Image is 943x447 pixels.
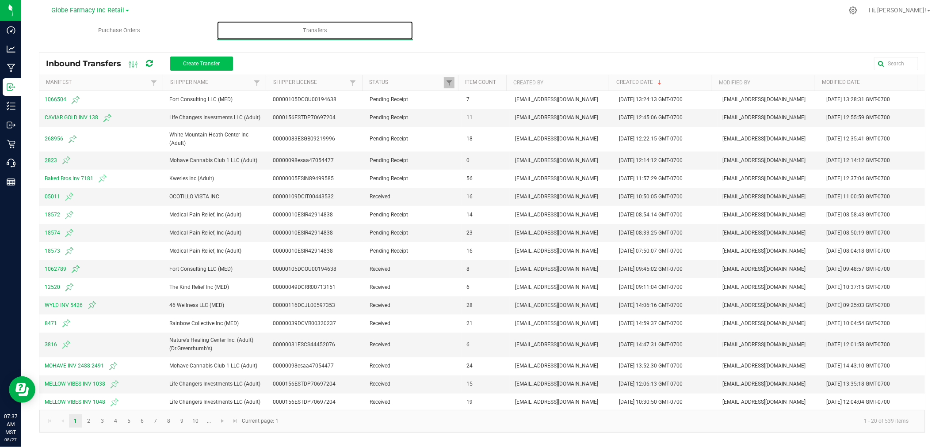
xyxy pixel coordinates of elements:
[515,341,598,348] span: [EMAIL_ADDRESS][DOMAIN_NAME]
[723,230,806,236] span: [EMAIL_ADDRESS][DOMAIN_NAME]
[217,21,413,40] a: Transfers
[169,381,260,387] span: Life Changers Investments LLC (Adult)
[723,284,806,290] span: [EMAIL_ADDRESS][DOMAIN_NAME]
[170,79,252,86] a: Shipper NameSortable
[506,75,609,91] th: Created By
[370,398,456,406] span: Received
[826,157,890,163] span: [DATE] 12:14:12 GMT-0700
[370,95,456,104] span: Pending Receipt
[515,212,598,218] span: [EMAIL_ADDRESS][DOMAIN_NAME]
[273,284,336,290] span: 00000049DCRR00713151
[7,64,15,72] inline-svg: Manufacturing
[467,96,470,102] span: 7
[347,77,358,88] a: Filter
[619,320,683,326] span: [DATE] 14:59:37 GMT-0700
[515,96,598,102] span: [EMAIL_ADDRESS][DOMAIN_NAME]
[822,79,915,86] a: Modified DateSortable
[45,361,159,371] span: MOHAVE INV 2488 2491
[619,248,683,254] span: [DATE] 07:50:07 GMT-0700
[370,114,456,122] span: Pending Receipt
[515,230,598,236] span: [EMAIL_ADDRESS][DOMAIN_NAME]
[45,155,159,166] span: 2823
[7,178,15,186] inline-svg: Reports
[45,227,159,238] span: 18574
[273,230,333,236] span: 00000010ESIR42914838
[467,381,473,387] span: 15
[169,96,233,102] span: Fort Consulting LLC (MED)
[46,56,240,71] div: Inbound Transfers
[45,397,159,408] span: MELLOW VIBES INV 1048
[826,212,890,218] span: [DATE] 08:58:43 GMT-0700
[619,341,683,348] span: [DATE] 14:47:31 GMT-0700
[826,114,890,121] span: [DATE] 12:55:59 GMT-0700
[45,209,159,220] span: 18572
[619,193,683,200] span: [DATE] 10:50:05 GMT-0700
[7,140,15,148] inline-svg: Retail
[284,414,916,428] kendo-pager-info: 1 - 20 of 539 items
[515,136,598,142] span: [EMAIL_ADDRESS][DOMAIN_NAME]
[370,283,456,292] span: Received
[169,132,248,146] span: White Mountain Heath Center Inc (Adult)
[619,157,683,163] span: [DATE] 12:14:12 GMT-0700
[96,414,109,428] a: Page 3
[723,193,806,200] span: [EMAIL_ADDRESS][DOMAIN_NAME]
[515,320,598,326] span: [EMAIL_ADDRESS][DOMAIN_NAME]
[619,302,683,308] span: [DATE] 14:06:16 GMT-0700
[169,266,233,272] span: Fort Consulting LLC (MED)
[826,175,890,182] span: [DATE] 12:37:04 GMT-0700
[169,302,224,308] span: 46 Wellness LLC (MED)
[723,399,806,405] span: [EMAIL_ADDRESS][DOMAIN_NAME]
[189,414,202,428] a: Page 10
[176,414,188,428] a: Page 9
[162,414,175,428] a: Page 8
[619,114,683,121] span: [DATE] 12:45:06 GMT-0700
[45,300,159,311] span: WYLD INV 5426
[45,339,159,350] span: 3816
[467,399,473,405] span: 19
[273,266,336,272] span: 00000105DCOU00194638
[169,337,253,352] span: Nature's Healing Center Inc. (Adult) (Dr.Greenthumb's)
[9,376,35,403] iframe: Resource center
[273,363,334,369] span: 00000098esaa47054477
[219,417,226,424] span: Go to the next page
[826,136,890,142] span: [DATE] 12:35:41 GMT-0700
[723,212,806,218] span: [EMAIL_ADDRESS][DOMAIN_NAME]
[515,363,598,369] span: [EMAIL_ADDRESS][DOMAIN_NAME]
[370,247,456,255] span: Pending Receipt
[467,266,470,272] span: 8
[4,413,17,436] p: 07:37 AM MST
[712,75,815,91] th: Modified By
[45,318,159,329] span: 8471
[45,113,159,123] span: CAVIAR GOLD INV 138
[122,414,135,428] a: Page 5
[169,320,239,326] span: Rainbow Collective Inc (MED)
[723,136,806,142] span: [EMAIL_ADDRESS][DOMAIN_NAME]
[723,302,806,308] span: [EMAIL_ADDRESS][DOMAIN_NAME]
[149,77,159,88] a: Filter
[169,284,229,290] span: The Kind Relief Inc (MED)
[45,282,159,292] span: 12520
[619,136,683,142] span: [DATE] 12:22:15 GMT-0700
[515,175,598,182] span: [EMAIL_ADDRESS][DOMAIN_NAME]
[370,211,456,219] span: Pending Receipt
[21,21,217,40] a: Purchase Orders
[619,230,683,236] span: [DATE] 08:33:25 GMT-0700
[723,266,806,272] span: [EMAIL_ADDRESS][DOMAIN_NAME]
[46,79,149,86] a: ManifestSortable
[515,399,598,405] span: [EMAIL_ADDRESS][DOMAIN_NAME]
[169,363,257,369] span: Mohave Cannabis Club 1 LLC (Adult)
[467,284,470,290] span: 6
[273,175,334,182] span: 00000005ESIN89499585
[229,414,242,428] a: Go to the last page
[45,191,159,202] span: 05011
[7,102,15,110] inline-svg: Inventory
[136,414,149,428] a: Page 6
[273,399,336,405] span: 0000156ESTDP70697204
[723,96,806,102] span: [EMAIL_ADDRESS][DOMAIN_NAME]
[370,362,456,370] span: Received
[467,341,470,348] span: 6
[216,414,229,428] a: Go to the next page
[273,302,335,308] span: 00000116DCJL00597353
[467,212,473,218] span: 14
[273,136,335,142] span: 00000083ESGB09219996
